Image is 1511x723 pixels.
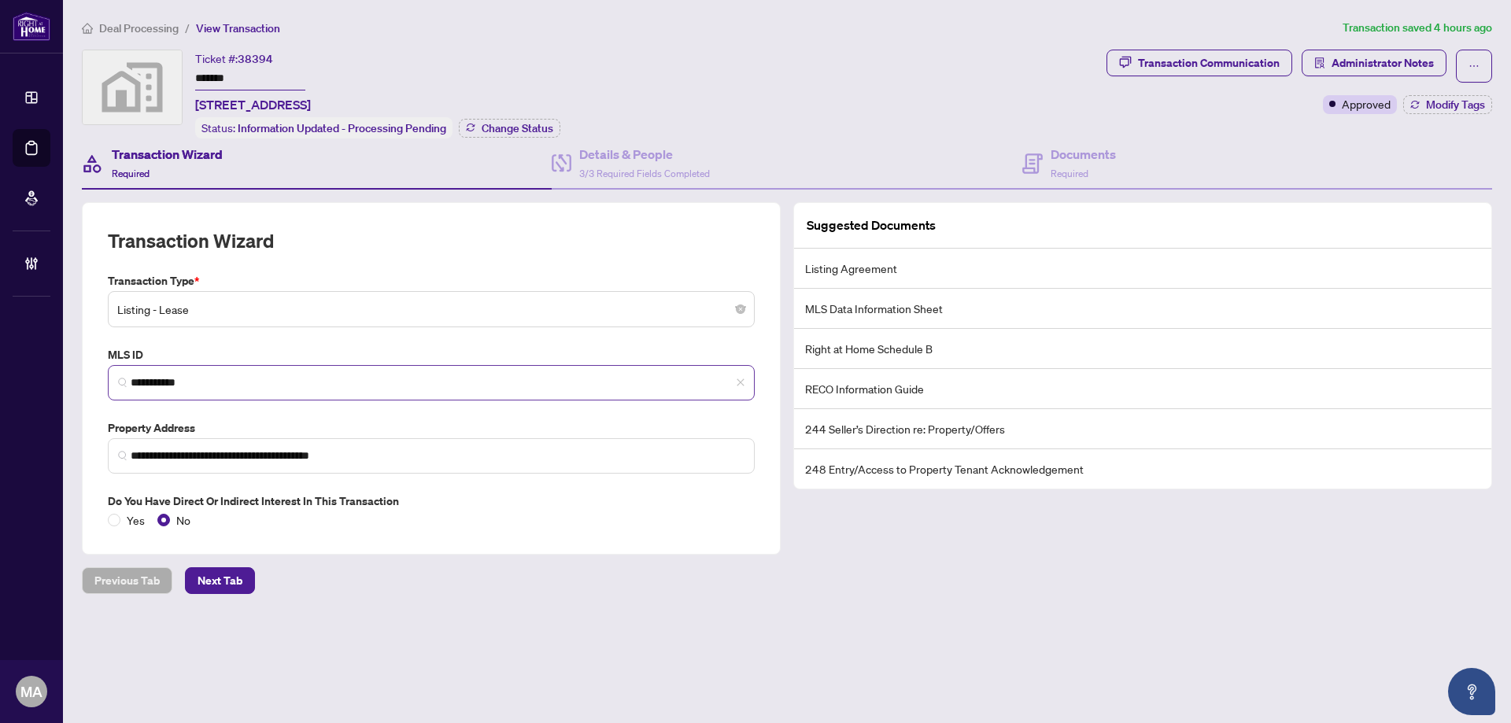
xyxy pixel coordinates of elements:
[195,50,273,68] div: Ticket #:
[108,346,755,363] label: MLS ID
[1342,95,1391,113] span: Approved
[1332,50,1434,76] span: Administrator Notes
[794,249,1491,289] li: Listing Agreement
[1448,668,1495,715] button: Open asap
[185,19,190,37] li: /
[170,511,197,529] span: No
[1469,61,1480,72] span: ellipsis
[1302,50,1446,76] button: Administrator Notes
[112,168,150,179] span: Required
[83,50,182,124] img: svg%3e
[82,23,93,34] span: home
[579,168,710,179] span: 3/3 Required Fields Completed
[1138,50,1280,76] div: Transaction Communication
[118,378,127,387] img: search_icon
[82,567,172,594] button: Previous Tab
[120,511,151,529] span: Yes
[238,121,446,135] span: Information Updated - Processing Pending
[1343,19,1492,37] article: Transaction saved 4 hours ago
[807,216,936,235] article: Suggested Documents
[99,21,179,35] span: Deal Processing
[108,419,755,437] label: Property Address
[736,378,745,387] span: close
[1051,168,1088,179] span: Required
[1314,57,1325,68] span: solution
[794,449,1491,489] li: 248 Entry/Access to Property Tenant Acknowledgement
[20,681,42,703] span: MA
[112,145,223,164] h4: Transaction Wizard
[794,329,1491,369] li: Right at Home Schedule B
[108,492,755,510] label: Do you have direct or indirect interest in this transaction
[196,21,280,35] span: View Transaction
[794,369,1491,409] li: RECO Information Guide
[736,304,745,314] span: close-circle
[1403,95,1492,114] button: Modify Tags
[195,95,311,114] span: [STREET_ADDRESS]
[195,117,453,138] div: Status:
[185,567,255,594] button: Next Tab
[13,12,50,41] img: logo
[579,145,710,164] h4: Details & People
[459,119,560,138] button: Change Status
[482,123,553,134] span: Change Status
[1051,145,1116,164] h4: Documents
[238,52,273,66] span: 38394
[1106,50,1292,76] button: Transaction Communication
[794,409,1491,449] li: 244 Seller’s Direction re: Property/Offers
[108,272,755,290] label: Transaction Type
[1426,99,1485,110] span: Modify Tags
[794,289,1491,329] li: MLS Data Information Sheet
[118,451,127,460] img: search_icon
[117,294,745,324] span: Listing - Lease
[198,568,242,593] span: Next Tab
[108,228,274,253] h2: Transaction Wizard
